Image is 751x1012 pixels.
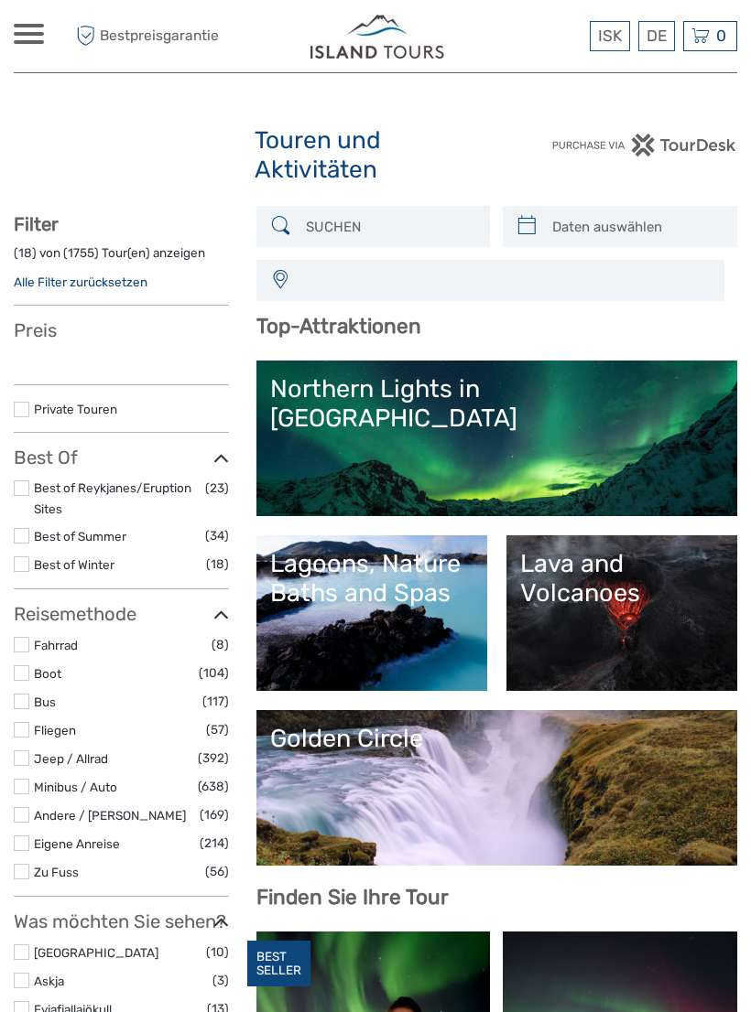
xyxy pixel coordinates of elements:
[255,126,495,184] h1: Touren und Aktivitäten
[34,780,117,794] a: Minibus / Auto
[212,970,229,991] span: (3)
[34,480,191,516] a: Best of Reykjanes/Eruption Sites
[34,402,117,416] a: Private Touren
[34,557,114,572] a: Best of Winter
[638,21,675,51] div: DE
[256,314,421,339] b: Top-Attraktionen
[34,974,64,988] a: Askja
[205,525,229,546] span: (34)
[34,945,158,960] a: [GEOGRAPHIC_DATA]
[198,748,229,769] span: (392)
[545,210,728,242] input: Daten auswählen
[34,723,76,737] a: Fliegen
[198,776,229,797] span: (638)
[18,244,32,262] label: 18
[68,244,94,262] label: 1755
[199,662,229,684] span: (104)
[34,751,108,766] a: Jeep / Allrad
[270,549,473,677] a: Lagoons, Nature Baths and Spas
[212,634,229,655] span: (8)
[270,549,473,608] div: Lagoons, Nature Baths and Spas
[206,719,229,740] span: (57)
[598,27,622,45] span: ISK
[520,549,724,608] div: Lava and Volcanoes
[14,319,229,341] h3: Preis
[71,21,219,51] span: Bestpreisgarantie
[206,942,229,963] span: (10)
[14,603,229,625] h3: Reisemethode
[14,275,147,289] a: Alle Filter zurücksetzen
[14,213,59,235] strong: Filter
[270,724,724,753] div: Golden Circle
[14,910,229,932] h3: Was möchten Sie sehen?
[14,244,229,273] div: ( ) von ( ) Tour(en) anzeigen
[310,14,446,59] img: Iceland ProTravel
[34,694,56,709] a: Bus
[299,210,482,242] input: SUCHEN
[200,833,229,854] span: (214)
[34,808,186,823] a: Andere / [PERSON_NAME]
[247,941,310,986] div: BEST SELLER
[14,447,229,468] h3: Best Of
[34,666,61,681] a: Boot
[520,549,724,677] a: Lava and Volcanoes
[205,478,229,499] span: (23)
[270,724,724,852] a: Golden Circle
[34,529,126,544] a: Best of Summer
[206,554,229,575] span: (18)
[202,691,229,712] span: (117)
[713,27,729,45] span: 0
[200,804,229,825] span: (169)
[270,374,724,502] a: Northern Lights in [GEOGRAPHIC_DATA]
[551,134,737,156] img: PurchaseViaTourDesk.png
[270,374,724,434] div: Northern Lights in [GEOGRAPHIC_DATA]
[256,885,449,910] b: Finden Sie Ihre Tour
[34,865,79,879] a: Zu Fuss
[34,638,78,652] a: Fahrrad
[34,836,120,851] a: Eigene Anreise
[205,861,229,882] span: (56)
